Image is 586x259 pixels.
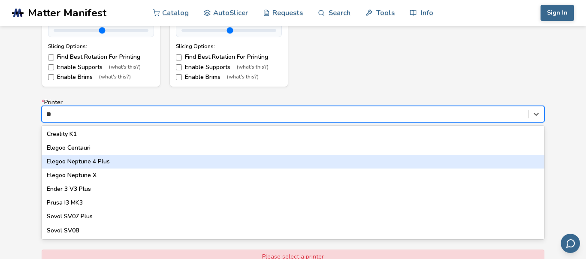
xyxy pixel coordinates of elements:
span: Matter Manifest [28,7,106,19]
div: Sovol SV08 [42,224,544,238]
span: (what's this?) [237,64,269,70]
label: Enable Supports [176,64,282,71]
div: Prusa I3 MK3 [42,196,544,210]
span: (what's this?) [227,74,259,80]
input: Find Best Rotation For Printing [176,54,182,60]
label: Find Best Rotation For Printing [48,54,154,60]
div: Slicing Options: [176,43,282,49]
div: Creality K1 [42,127,544,141]
button: Send feedback via email [561,234,580,253]
label: Printer [42,99,544,122]
span: (what's this?) [99,74,131,80]
div: Slicing Options: [48,43,154,49]
div: Elegoo Neptune 4 Plus [42,155,544,169]
input: Enable Brims(what's this?) [176,74,182,80]
label: Enable Brims [176,74,282,81]
label: Enable Supports [48,64,154,71]
span: (what's this?) [109,64,141,70]
button: Sign In [541,5,574,21]
div: Elegoo Centauri [42,141,544,155]
input: Enable Supports(what's this?) [48,64,54,70]
div: Ender 3 V3 Plus [42,182,544,196]
input: *PrinterCreality K1Elegoo CentauriElegoo Neptune 4 PlusElegoo Neptune XEnder 3 V3 PlusPrusa I3 MK... [46,111,55,117]
input: Enable Brims(what's this?) [48,74,54,80]
input: Find Best Rotation For Printing [48,54,54,60]
div: Sovol SV07 Plus [42,210,544,223]
label: Enable Brims [48,74,154,81]
input: Enable Supports(what's this?) [176,64,182,70]
label: Find Best Rotation For Printing [176,54,282,60]
div: Elegoo Neptune X [42,169,544,182]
